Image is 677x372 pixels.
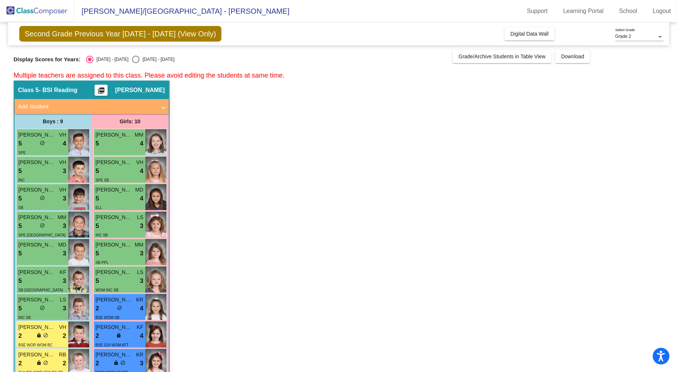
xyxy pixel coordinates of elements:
span: 3 [140,221,143,231]
span: [PERSON_NAME] [19,159,56,166]
span: 5 [19,139,22,149]
span: INC SB [96,233,108,237]
span: KF [137,323,144,331]
span: SB [19,206,23,210]
span: [PERSON_NAME] [96,186,133,194]
span: 5 [96,276,99,286]
a: School [613,5,643,17]
span: ELL [96,206,102,210]
span: KF [60,268,66,276]
span: RB [59,351,66,359]
span: do_not_disturb_alt [120,360,125,365]
span: MM [135,131,143,139]
span: 4 [140,331,143,341]
div: [DATE] - [DATE] [93,56,128,63]
button: Print Students Details [95,85,108,96]
span: - BSI Reading [39,87,78,94]
span: 5 [19,194,22,203]
span: 5 [96,166,99,176]
span: do_not_disturb_alt [40,223,45,228]
span: 2 [63,331,66,341]
span: SB PPL [96,261,109,265]
span: [PERSON_NAME] [19,296,56,304]
span: [PERSON_NAME] [96,159,133,166]
span: MD [58,241,66,249]
span: WOM INC SB [GEOGRAPHIC_DATA] [96,288,134,300]
span: 3 [63,194,66,203]
span: 5 [19,276,22,286]
span: INC [19,178,25,182]
span: Digital Data Wall [510,31,549,37]
span: 2 [63,359,66,368]
span: Multiple teachers are assigned to this class. Please avoid editing the students at same time. [14,72,285,79]
mat-radio-group: Select an option [86,56,174,63]
span: 5 [19,166,22,176]
button: Download [555,50,590,63]
span: 2 [19,359,22,368]
span: 5 [19,249,22,258]
mat-expansion-panel-header: Add Student [14,99,169,114]
span: 5 [96,139,99,149]
span: KR [136,296,143,304]
span: 3 [140,359,143,368]
span: 3 [63,166,66,176]
span: VH [59,131,66,139]
span: [PERSON_NAME]/[GEOGRAPHIC_DATA] - [PERSON_NAME] [74,5,289,17]
span: [PERSON_NAME] [96,351,133,359]
span: 3 [140,249,143,258]
span: 4 [140,304,143,313]
span: [PERSON_NAME] [96,241,133,249]
div: [DATE] - [DATE] [139,56,174,63]
span: 3 [63,304,66,313]
span: [PERSON_NAME] [96,268,133,276]
span: lock [36,360,42,365]
span: SPE [19,151,26,155]
span: [PERSON_NAME] [19,351,56,359]
span: do_not_disturb_alt [43,360,48,365]
span: 4 [140,166,143,176]
span: 5 [96,249,99,258]
span: BSE WOR WOM BC [19,343,53,347]
span: 3 [63,276,66,286]
span: 2 [96,331,99,341]
a: Learning Portal [558,5,610,17]
span: [PERSON_NAME] [19,213,56,221]
span: do_not_disturb_alt [40,140,45,146]
span: BSE WOM SB [GEOGRAPHIC_DATA] [96,316,134,327]
span: do_not_disturb_alt [43,333,48,338]
span: Class 5 [18,87,39,94]
span: 2 [96,359,99,368]
span: MM [57,213,66,221]
span: 2 [96,304,99,313]
span: [PERSON_NAME] [19,131,56,139]
span: [PERSON_NAME] [96,213,133,221]
span: Second Grade Previous Year [DATE] - [DATE] (View Only) [19,26,222,42]
span: do_not_disturb_alt [40,195,45,200]
span: [PERSON_NAME] [115,87,165,94]
span: VH [59,323,66,331]
span: lock [114,360,119,365]
span: LS [137,268,143,276]
div: Boys : 9 [14,114,92,129]
button: Digital Data Wall [505,27,555,40]
span: Grade 2 [615,34,631,39]
span: [PERSON_NAME] [96,296,133,304]
span: 5 [19,221,22,231]
span: KR [136,351,143,359]
span: lock [116,333,121,338]
span: 5 [96,221,99,231]
span: 3 [140,276,143,286]
span: VH [59,159,66,166]
span: do_not_disturb_alt [117,305,122,310]
span: MD [135,186,144,194]
span: [PERSON_NAME] [19,241,56,249]
span: [PERSON_NAME] [19,268,56,276]
span: LS [60,296,66,304]
mat-icon: picture_as_pdf [97,87,106,97]
span: [PERSON_NAME] [96,323,133,331]
span: 2 [19,331,22,341]
span: MM [135,241,143,249]
span: 3 [63,221,66,231]
div: Girls: 10 [92,114,169,129]
span: INC SB [19,316,31,320]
